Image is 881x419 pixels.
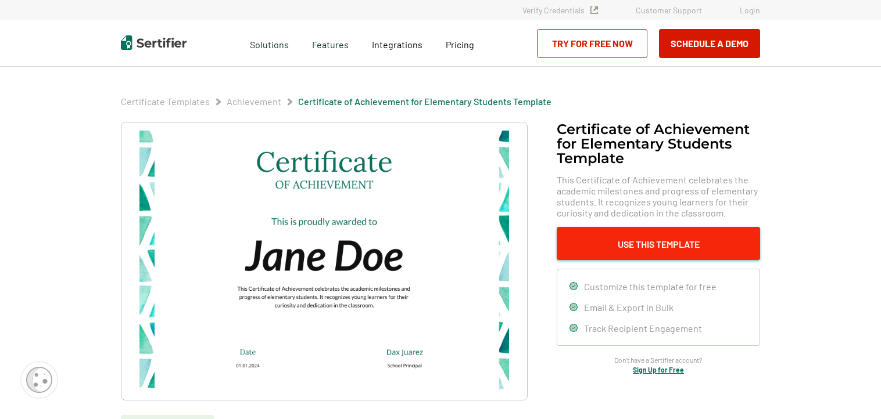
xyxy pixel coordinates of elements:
[372,39,422,50] span: Integrations
[522,5,598,15] a: Verify Credentials
[740,5,760,15] a: Login
[26,367,52,393] img: Cookie Popup Icon
[584,323,702,334] span: Track Recipient Engagement
[372,36,422,50] a: Integrations
[312,36,349,50] span: Features
[298,96,551,107] a: Certificate of Achievement for Elementary Students Template
[823,363,881,419] iframe: Chat Widget
[121,96,551,107] div: Breadcrumb
[636,5,702,15] a: Customer Support
[614,355,703,366] span: Don’t have a Sertifier account?
[659,29,760,58] button: Schedule a Demo
[557,122,760,165] h1: Certificate of Achievement for Elementary Students Template
[446,39,474,50] span: Pricing
[590,6,598,14] img: Verified
[139,131,509,392] img: Certificate of Achievement for Elementary Students Template
[537,29,647,58] a: Try for Free Now
[584,281,717,292] span: Customize this template for free
[227,96,281,107] a: Achievement
[446,36,474,50] a: Pricing
[584,302,674,313] span: Email & Export in Bulk
[633,366,684,374] a: Sign Up for Free
[250,36,289,50] span: Solutions
[557,227,760,260] button: Use This Template
[121,35,187,50] img: Sertifier | Digital Credentialing Platform
[557,174,760,218] span: This Certificate of Achievement celebrates the academic milestones and progress of elementary stu...
[121,96,210,107] a: Certificate Templates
